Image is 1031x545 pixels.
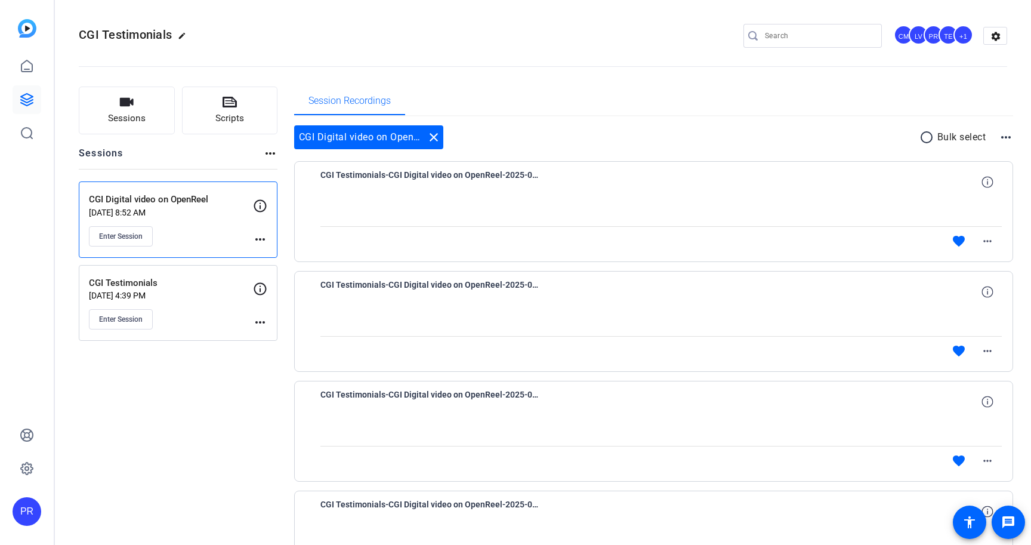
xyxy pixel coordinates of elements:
ngx-avatar: Tim Epner [939,25,959,46]
mat-icon: favorite [952,344,966,358]
mat-icon: more_horiz [980,344,995,358]
div: TE [939,25,958,45]
div: CGI Digital video on OpenReel [294,125,443,149]
p: CGI Digital video on OpenReel [89,193,253,207]
mat-icon: close [427,130,441,144]
mat-icon: edit [178,32,192,46]
p: [DATE] 4:39 PM [89,291,253,300]
span: CGI Testimonials-CGI Digital video on OpenReel-2025-09-10-11-09-07-900-0 [320,278,541,306]
mat-icon: more_horiz [263,146,277,161]
mat-icon: accessibility [962,515,977,529]
mat-icon: favorite [952,234,966,248]
button: Sessions [79,87,175,134]
img: blue-gradient.svg [18,19,36,38]
ngx-avatar: Coby Maslyn [894,25,915,46]
p: Bulk select [937,130,986,144]
mat-icon: message [1001,515,1015,529]
mat-icon: more_horiz [980,234,995,248]
mat-icon: settings [984,27,1008,45]
div: PR [13,497,41,526]
span: CGI Testimonials-CGI Digital video on OpenReel-2025-09-10-11-07-29-746-0 [320,387,541,416]
div: PR [924,25,943,45]
mat-icon: more_horiz [980,454,995,468]
p: CGI Testimonials [89,276,253,290]
h2: Sessions [79,146,124,169]
mat-icon: more_horiz [253,315,267,330]
input: Search [765,29,872,43]
span: CGI Testimonials [79,27,172,42]
mat-icon: more_horiz [999,130,1013,144]
button: Enter Session [89,226,153,247]
span: Scripts [215,112,244,125]
mat-icon: favorite [952,454,966,468]
span: CGI Testimonials-CGI Digital video on OpenReel-2025-09-10-11-06-08-571-0 [320,497,541,526]
span: Session Recordings [308,96,391,106]
mat-icon: more_horiz [253,232,267,247]
ngx-avatar: Prescott Rossi [924,25,944,46]
p: [DATE] 8:52 AM [89,208,253,217]
div: +1 [953,25,973,45]
span: CGI Testimonials-CGI Digital video on OpenReel-2025-09-10-11-10-39-114-0 [320,168,541,196]
ngx-avatar: Louis Voss [909,25,930,46]
mat-icon: radio_button_unchecked [919,130,937,144]
div: CM [894,25,913,45]
span: Enter Session [99,315,143,324]
button: Scripts [182,87,278,134]
button: Enter Session [89,309,153,330]
div: LV [909,25,928,45]
span: Sessions [108,112,146,125]
span: Enter Session [99,232,143,241]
